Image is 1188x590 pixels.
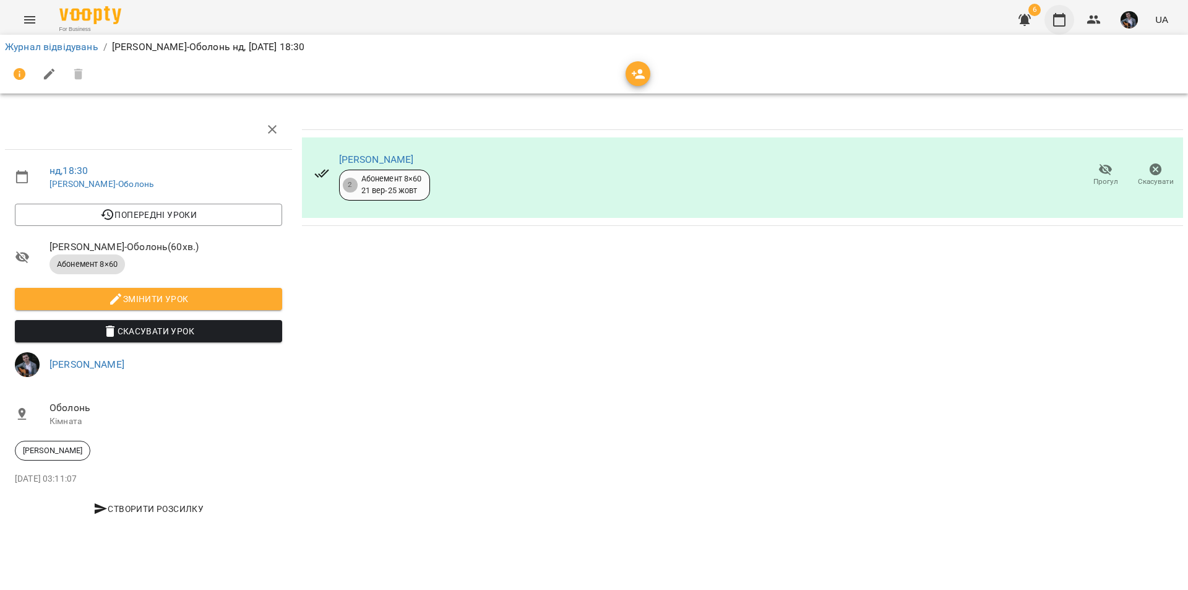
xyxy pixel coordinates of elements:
[49,165,88,176] a: нд , 18:30
[1080,158,1130,193] button: Прогул
[49,179,153,189] a: [PERSON_NAME]-Оболонь
[339,154,414,165] a: [PERSON_NAME]
[49,358,124,370] a: [PERSON_NAME]
[361,173,422,196] div: Абонемент 8×60 21 вер - 25 жовт
[1121,11,1138,28] img: d409717b2cc07cfe90b90e756120502c.jpg
[1138,176,1174,187] span: Скасувати
[1028,4,1041,16] span: 6
[15,473,282,485] p: [DATE] 03:11:07
[15,352,40,377] img: d409717b2cc07cfe90b90e756120502c.jpg
[15,288,282,310] button: Змінити урок
[59,6,121,24] img: Voopty Logo
[15,445,90,456] span: [PERSON_NAME]
[343,178,358,193] div: 2
[25,292,272,306] span: Змінити урок
[25,324,272,339] span: Скасувати Урок
[20,501,277,516] span: Створити розсилку
[1155,13,1168,26] span: UA
[103,40,107,54] li: /
[1093,176,1118,187] span: Прогул
[15,498,282,520] button: Створити розсилку
[49,401,282,415] span: Оболонь
[59,25,121,33] span: For Business
[25,207,272,222] span: Попередні уроки
[49,259,125,270] span: Абонемент 8×60
[15,320,282,342] button: Скасувати Урок
[15,204,282,226] button: Попередні уроки
[1130,158,1181,193] button: Скасувати
[5,40,1183,54] nav: breadcrumb
[15,5,45,35] button: Menu
[5,41,98,53] a: Журнал відвідувань
[49,415,282,428] p: Кімната
[15,441,90,461] div: [PERSON_NAME]
[1150,8,1173,31] button: UA
[49,240,282,254] span: [PERSON_NAME]-Оболонь ( 60 хв. )
[112,40,305,54] p: [PERSON_NAME]-Оболонь нд, [DATE] 18:30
